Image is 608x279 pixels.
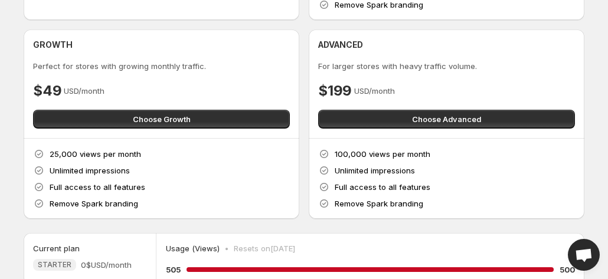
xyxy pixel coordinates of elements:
[133,113,191,125] span: Choose Growth
[50,181,145,193] p: Full access to all features
[234,242,295,254] p: Resets on [DATE]
[412,113,481,125] span: Choose Advanced
[354,85,395,97] p: USD/month
[560,264,575,275] h5: 500
[335,198,423,209] p: Remove Spark branding
[318,39,363,51] h4: ADVANCED
[33,60,290,72] p: Perfect for stores with growing monthly traffic.
[166,264,181,275] h5: 505
[318,60,575,72] p: For larger stores with heavy traffic volume.
[33,242,80,254] h5: Current plan
[50,148,141,160] p: 25,000 views per month
[335,148,430,160] p: 100,000 views per month
[33,39,73,51] h4: GROWTH
[568,239,600,271] div: Open chat
[64,85,104,97] p: USD/month
[38,260,71,270] span: STARTER
[318,110,575,129] button: Choose Advanced
[335,165,415,176] p: Unlimited impressions
[166,242,220,254] p: Usage (Views)
[335,181,430,193] p: Full access to all features
[50,165,130,176] p: Unlimited impressions
[33,110,290,129] button: Choose Growth
[33,81,61,100] h4: $49
[318,81,352,100] h4: $199
[81,259,132,271] span: 0$ USD/month
[50,198,138,209] p: Remove Spark branding
[224,242,229,254] p: •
